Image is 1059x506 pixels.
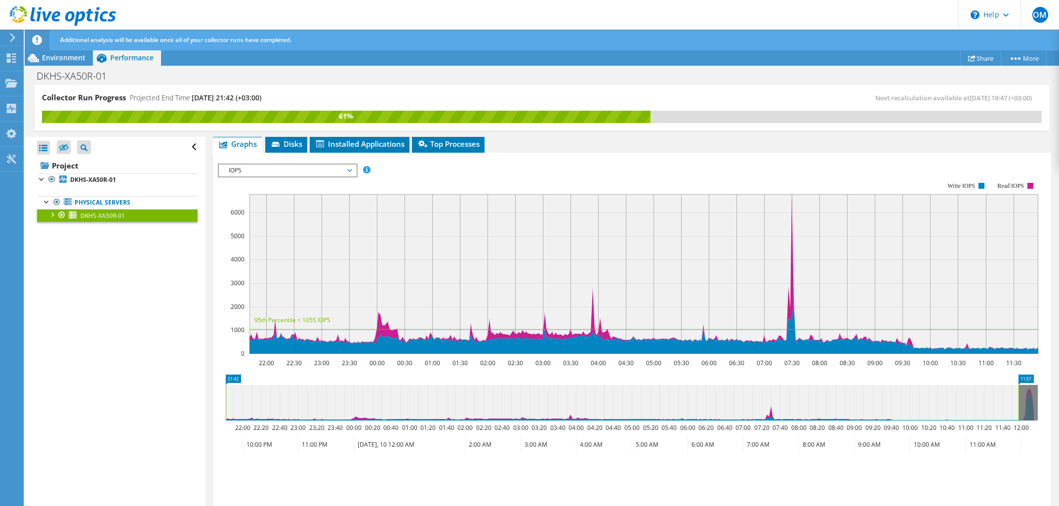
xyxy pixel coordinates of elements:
[309,423,325,432] text: 23:20
[1014,423,1029,432] text: 12:00
[847,423,862,432] text: 09:00
[867,359,883,367] text: 09:00
[37,173,198,186] a: DKHS-XA50R-01
[791,423,807,432] text: 08:00
[42,53,85,62] span: Environment
[508,359,523,367] text: 02:30
[717,423,733,432] text: 06:40
[110,53,154,62] span: Performance
[950,359,966,367] text: 10:30
[476,423,491,432] text: 02:20
[272,423,287,432] text: 22:40
[480,359,495,367] text: 02:00
[231,232,244,240] text: 5000
[643,423,658,432] text: 05:20
[674,359,689,367] text: 05:30
[971,10,979,19] svg: \n
[618,359,634,367] text: 04:30
[587,423,603,432] text: 04:20
[192,93,261,102] span: [DATE] 21:42 (+03:00)
[921,423,937,432] text: 10:20
[958,423,974,432] text: 11:00
[757,359,772,367] text: 07:00
[130,92,261,103] h4: Projected End Time:
[231,279,244,287] text: 3000
[32,71,122,82] h1: DKHS-XA50R-01
[457,423,473,432] text: 02:00
[606,423,621,432] text: 04:40
[960,50,1001,66] a: Share
[875,93,1037,102] span: Next recalculation available at
[254,316,330,324] text: 95th Percentile = 1055 IOPS
[346,423,362,432] text: 00:00
[439,423,454,432] text: 01:40
[535,359,551,367] text: 03:00
[452,359,468,367] text: 01:30
[812,359,827,367] text: 08:00
[970,93,1032,102] span: [DATE] 19:47 (+03:00)
[754,423,770,432] text: 07:20
[383,423,399,432] text: 00:40
[259,359,274,367] text: 22:00
[365,423,380,432] text: 00:20
[70,175,116,184] b: DKHS-XA50R-01
[784,359,800,367] text: 07:30
[425,359,440,367] text: 01:00
[42,111,651,122] div: 61%
[1001,50,1047,66] a: More
[513,423,529,432] text: 03:00
[1032,7,1048,23] span: OM
[60,36,291,44] span: Additional analysis will be available once all of your collector runs have completed.
[840,359,855,367] text: 08:30
[37,209,198,222] a: DKHS-XA50R-01
[948,182,976,189] text: Write IOPS
[327,423,343,432] text: 23:40
[995,423,1011,432] text: 11:40
[231,326,244,334] text: 1000
[315,139,405,149] span: Installed Applications
[253,423,269,432] text: 22:20
[37,158,198,173] a: Project
[218,139,257,149] span: Graphs
[417,139,480,149] span: Top Processes
[494,423,510,432] text: 02:40
[531,423,547,432] text: 03:20
[1006,359,1021,367] text: 11:30
[314,359,329,367] text: 23:00
[624,423,640,432] text: 05:00
[661,423,677,432] text: 05:40
[231,208,244,216] text: 6000
[342,359,357,367] text: 23:30
[369,359,385,367] text: 00:00
[680,423,695,432] text: 06:00
[939,423,955,432] text: 10:40
[773,423,788,432] text: 07:40
[231,255,244,263] text: 4000
[241,349,244,358] text: 0
[978,359,994,367] text: 11:00
[884,423,899,432] text: 09:40
[998,182,1024,189] text: Read IOPS
[895,359,910,367] text: 09:30
[646,359,661,367] text: 05:00
[420,423,436,432] text: 01:20
[701,359,717,367] text: 06:00
[81,211,125,220] span: DKHS-XA50R-01
[735,423,751,432] text: 07:00
[290,423,306,432] text: 23:00
[865,423,881,432] text: 09:20
[37,196,198,209] a: Physical Servers
[810,423,825,432] text: 08:20
[286,359,302,367] text: 22:30
[698,423,714,432] text: 06:20
[235,423,250,432] text: 22:00
[397,359,412,367] text: 00:30
[828,423,844,432] text: 08:40
[270,139,302,149] span: Disks
[231,302,244,311] text: 2000
[402,423,417,432] text: 01:00
[569,423,584,432] text: 04:00
[902,423,918,432] text: 10:00
[977,423,992,432] text: 11:20
[224,165,351,176] span: IOPS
